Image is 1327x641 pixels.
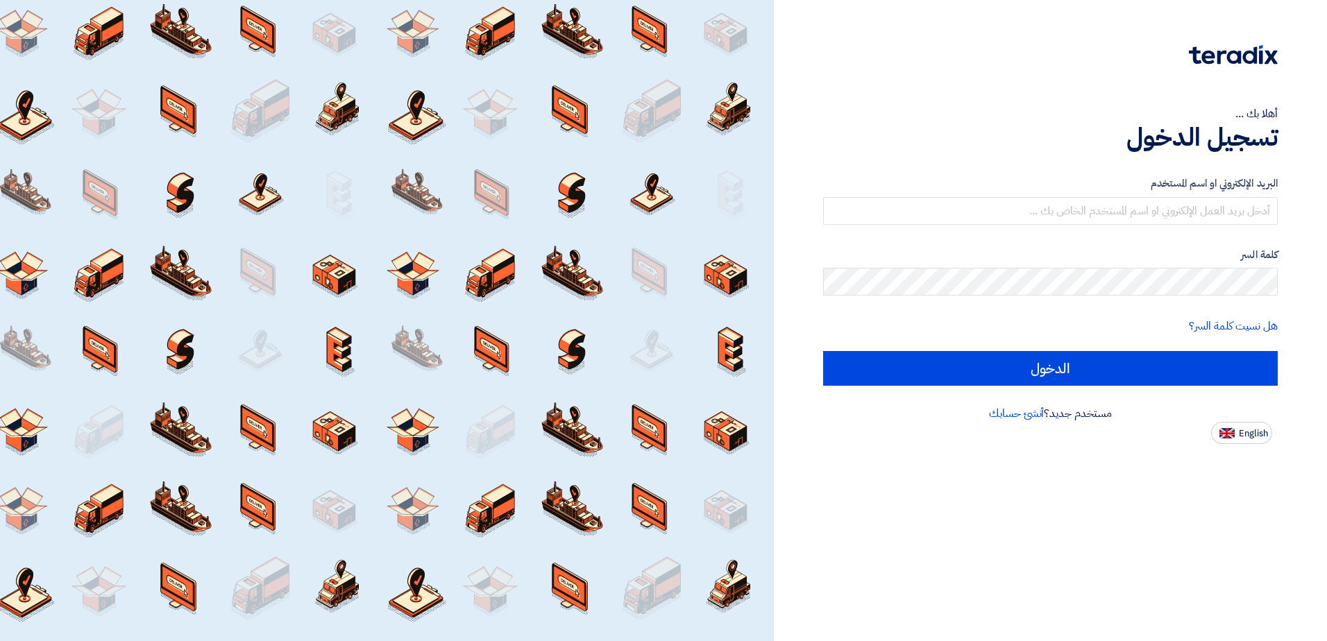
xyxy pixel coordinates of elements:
[823,405,1278,422] div: مستخدم جديد؟
[1239,429,1268,438] span: English
[823,176,1278,191] label: البريد الإلكتروني او اسم المستخدم
[1219,428,1235,438] img: en-US.png
[823,122,1278,153] h1: تسجيل الدخول
[1211,422,1272,444] button: English
[823,197,1278,225] input: أدخل بريد العمل الإلكتروني او اسم المستخدم الخاص بك ...
[1189,45,1278,65] img: Teradix logo
[823,247,1278,263] label: كلمة السر
[823,351,1278,386] input: الدخول
[989,405,1044,422] a: أنشئ حسابك
[823,105,1278,122] div: أهلا بك ...
[1189,318,1278,334] a: هل نسيت كلمة السر؟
